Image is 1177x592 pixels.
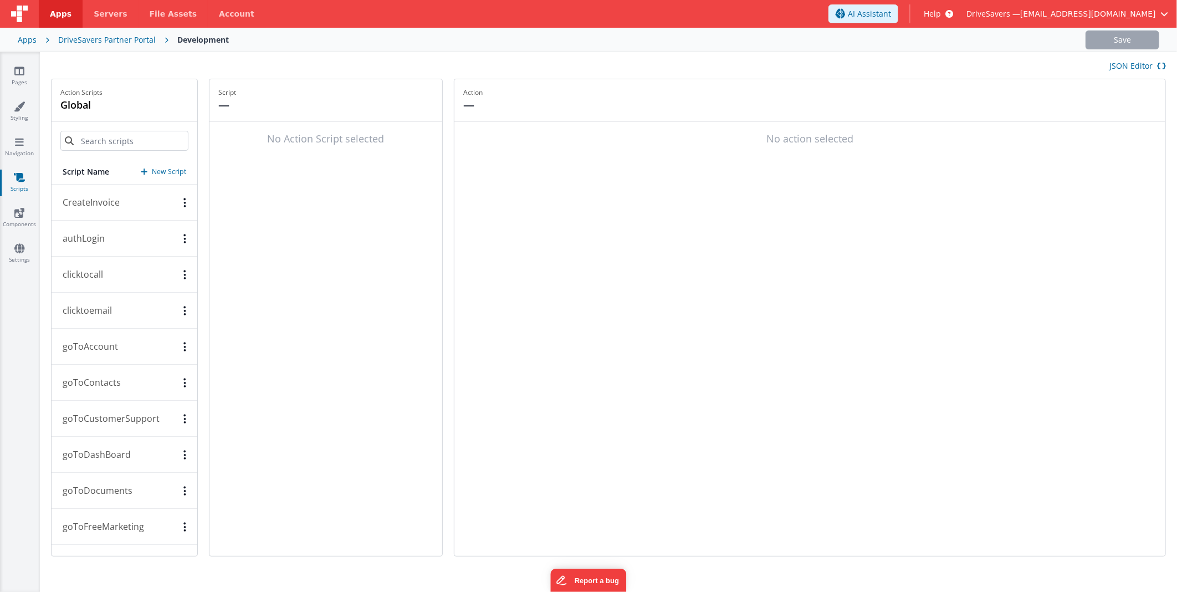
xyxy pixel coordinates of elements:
div: Options [177,270,193,279]
p: Script [218,88,433,97]
p: CreateInvoice [56,196,120,209]
button: goToDashBoard [52,437,197,473]
span: File Assets [150,8,197,19]
div: Options [177,522,193,532]
p: goToContacts [56,376,121,389]
span: Apps [50,8,71,19]
iframe: Marker.io feedback button [551,569,627,592]
h5: Script Name [63,166,109,177]
div: Options [177,414,193,423]
button: New Script [141,166,186,177]
p: goToDashBoard [56,448,131,461]
p: goToDocuments [56,484,132,497]
p: — [463,97,1156,113]
button: AI Assistant [828,4,898,23]
button: JSON Editor [1109,60,1166,72]
span: DriveSavers — [966,8,1020,19]
p: clicktocall [56,268,103,281]
div: Options [177,198,193,207]
button: CreateInvoice [52,185,197,221]
span: Help [924,8,941,19]
div: No action selected [463,131,1156,146]
div: Development [177,34,229,45]
button: clicktocall [52,257,197,293]
button: DriveSavers — [EMAIL_ADDRESS][DOMAIN_NAME] [966,8,1168,19]
div: Options [177,450,193,460]
button: goToAccount [52,329,197,365]
div: Options [177,378,193,387]
p: goToFreeMarketing [56,520,144,533]
div: Options [177,342,193,351]
button: goToGoogleMyBusiness [52,545,197,581]
div: Options [177,306,193,315]
div: DriveSavers Partner Portal [58,34,156,45]
button: goToFreeMarketing [52,509,197,545]
p: Action Scripts [60,88,103,97]
button: clicktoemail [52,293,197,329]
button: goToDocuments [52,473,197,509]
h4: global [60,97,103,113]
p: New Script [152,166,186,177]
div: No Action Script selected [218,131,433,146]
p: authLogin [56,232,105,245]
button: goToContacts [52,365,197,401]
div: Apps [18,34,37,45]
span: Servers [94,8,127,19]
button: Save [1086,30,1159,49]
button: authLogin [52,221,197,257]
span: AI Assistant [848,8,891,19]
span: [EMAIL_ADDRESS][DOMAIN_NAME] [1020,8,1156,19]
p: goToCustomerSupport [56,412,160,425]
input: Search scripts [60,131,188,151]
div: Options [177,234,193,243]
div: Options [177,486,193,496]
p: clicktoemail [56,304,112,317]
p: — [218,97,433,113]
button: goToCustomerSupport [52,401,197,437]
p: goToAccount [56,340,118,353]
p: Action [463,88,1156,97]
